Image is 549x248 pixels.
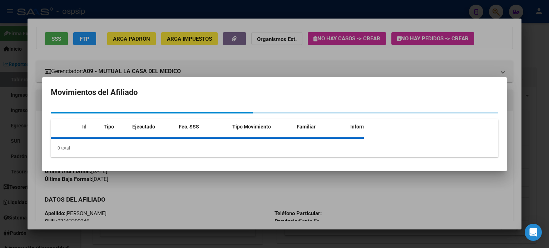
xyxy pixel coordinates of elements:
[179,124,199,130] span: Fec. SSS
[79,119,101,135] datatable-header-cell: Id
[232,124,271,130] span: Tipo Movimiento
[229,119,294,135] datatable-header-cell: Tipo Movimiento
[104,124,114,130] span: Tipo
[129,119,176,135] datatable-header-cell: Ejecutado
[350,124,386,130] span: Informable SSS
[82,124,86,130] span: Id
[525,224,542,241] div: Open Intercom Messenger
[347,119,401,135] datatable-header-cell: Informable SSS
[51,86,498,99] h2: Movimientos del Afiliado
[101,119,129,135] datatable-header-cell: Tipo
[132,124,155,130] span: Ejecutado
[297,124,316,130] span: Familiar
[176,119,229,135] datatable-header-cell: Fec. SSS
[294,119,347,135] datatable-header-cell: Familiar
[51,139,498,157] div: 0 total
